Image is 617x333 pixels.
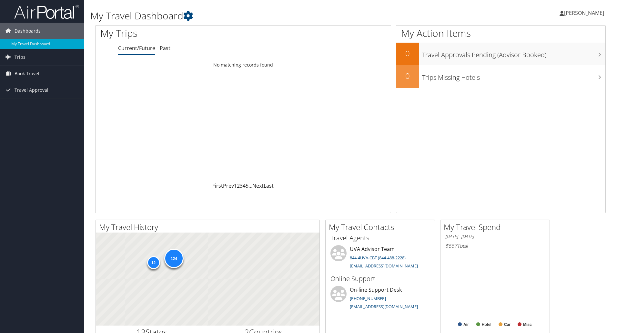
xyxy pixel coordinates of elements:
[15,66,39,82] span: Book Travel
[350,255,406,261] a: 844-4UVA-CBT (844-488-2228)
[327,286,433,312] li: On-line Support Desk
[445,242,545,249] h6: Total
[327,245,433,272] li: UVA Advisor Team
[504,322,511,327] text: Car
[240,182,243,189] a: 3
[99,222,319,233] h2: My Travel History
[396,43,605,65] a: 0Travel Approvals Pending (Advisor Booked)
[463,322,469,327] text: Air
[118,45,155,52] a: Current/Future
[234,182,237,189] a: 1
[329,222,435,233] h2: My Travel Contacts
[444,222,550,233] h2: My Travel Spend
[246,182,248,189] a: 5
[237,182,240,189] a: 2
[350,304,418,309] a: [EMAIL_ADDRESS][DOMAIN_NAME]
[15,82,48,98] span: Travel Approval
[147,256,160,269] div: 12
[252,182,264,189] a: Next
[264,182,274,189] a: Last
[523,322,532,327] text: Misc
[243,182,246,189] a: 4
[350,296,386,301] a: [PHONE_NUMBER]
[445,234,545,240] h6: [DATE] - [DATE]
[160,45,170,52] a: Past
[422,70,605,82] h3: Trips Missing Hotels
[212,182,223,189] a: First
[96,59,391,71] td: No matching records found
[396,70,419,81] h2: 0
[560,3,611,23] a: [PERSON_NAME]
[422,47,605,59] h3: Travel Approvals Pending (Advisor Booked)
[90,9,437,23] h1: My Travel Dashboard
[445,242,457,249] span: $667
[350,263,418,269] a: [EMAIL_ADDRESS][DOMAIN_NAME]
[100,26,263,40] h1: My Trips
[396,65,605,88] a: 0Trips Missing Hotels
[164,249,183,268] div: 124
[396,48,419,59] h2: 0
[15,49,25,65] span: Trips
[330,274,430,283] h3: Online Support
[248,182,252,189] span: …
[14,4,79,19] img: airportal-logo.png
[564,9,604,16] span: [PERSON_NAME]
[396,26,605,40] h1: My Action Items
[15,23,41,39] span: Dashboards
[223,182,234,189] a: Prev
[482,322,491,327] text: Hotel
[330,234,430,243] h3: Travel Agents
